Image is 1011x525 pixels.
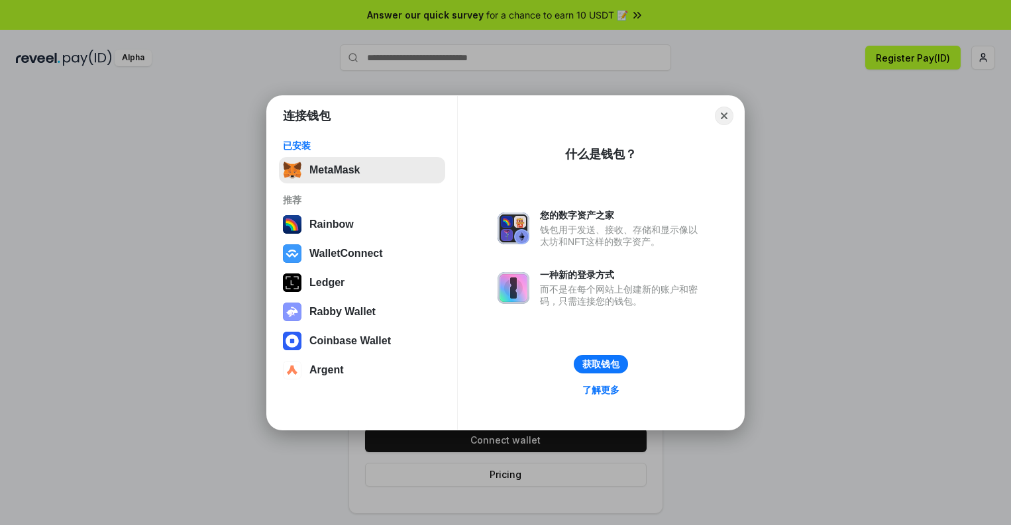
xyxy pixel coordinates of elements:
button: 获取钱包 [574,355,628,373]
div: 了解更多 [582,384,619,396]
div: 获取钱包 [582,358,619,370]
img: svg+xml,%3Csvg%20width%3D%2228%22%20height%3D%2228%22%20viewBox%3D%220%200%2028%2028%22%20fill%3D... [283,361,301,379]
img: svg+xml,%3Csvg%20xmlns%3D%22http%3A%2F%2Fwww.w3.org%2F2000%2Fsvg%22%20fill%3D%22none%22%20viewBox... [498,213,529,244]
img: svg+xml,%3Csvg%20xmlns%3D%22http%3A%2F%2Fwww.w3.org%2F2000%2Fsvg%22%20fill%3D%22none%22%20viewBox... [283,303,301,321]
div: WalletConnect [309,248,383,260]
img: svg+xml,%3Csvg%20fill%3D%22none%22%20height%3D%2233%22%20viewBox%3D%220%200%2035%2033%22%20width%... [283,161,301,179]
div: 而不是在每个网站上创建新的账户和密码，只需连接您的钱包。 [540,283,704,307]
div: Coinbase Wallet [309,335,391,347]
div: 什么是钱包？ [565,146,637,162]
h1: 连接钱包 [283,108,331,124]
button: Coinbase Wallet [279,328,445,354]
div: Rabby Wallet [309,306,376,318]
div: Rainbow [309,218,354,230]
button: WalletConnect [279,240,445,267]
div: Ledger [309,277,345,289]
button: Rainbow [279,211,445,238]
div: 已安装 [283,140,441,152]
div: 钱包用于发送、接收、存储和显示像以太坊和NFT这样的数字资产。 [540,224,704,248]
div: 您的数字资产之家 [540,209,704,221]
button: Ledger [279,269,445,296]
button: Rabby Wallet [279,299,445,325]
img: svg+xml,%3Csvg%20xmlns%3D%22http%3A%2F%2Fwww.w3.org%2F2000%2Fsvg%22%20fill%3D%22none%22%20viewBox... [498,272,529,304]
button: MetaMask [279,157,445,183]
img: svg+xml,%3Csvg%20width%3D%2228%22%20height%3D%2228%22%20viewBox%3D%220%200%2028%2028%22%20fill%3D... [283,244,301,263]
div: MetaMask [309,164,360,176]
img: svg+xml,%3Csvg%20width%3D%2228%22%20height%3D%2228%22%20viewBox%3D%220%200%2028%2028%22%20fill%3D... [283,332,301,350]
img: svg+xml,%3Csvg%20width%3D%22120%22%20height%3D%22120%22%20viewBox%3D%220%200%20120%20120%22%20fil... [283,215,301,234]
div: 一种新的登录方式 [540,269,704,281]
img: svg+xml,%3Csvg%20xmlns%3D%22http%3A%2F%2Fwww.w3.org%2F2000%2Fsvg%22%20width%3D%2228%22%20height%3... [283,273,301,292]
button: Argent [279,357,445,383]
div: Argent [309,364,344,376]
button: Close [715,107,733,125]
div: 推荐 [283,194,441,206]
a: 了解更多 [574,381,627,399]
